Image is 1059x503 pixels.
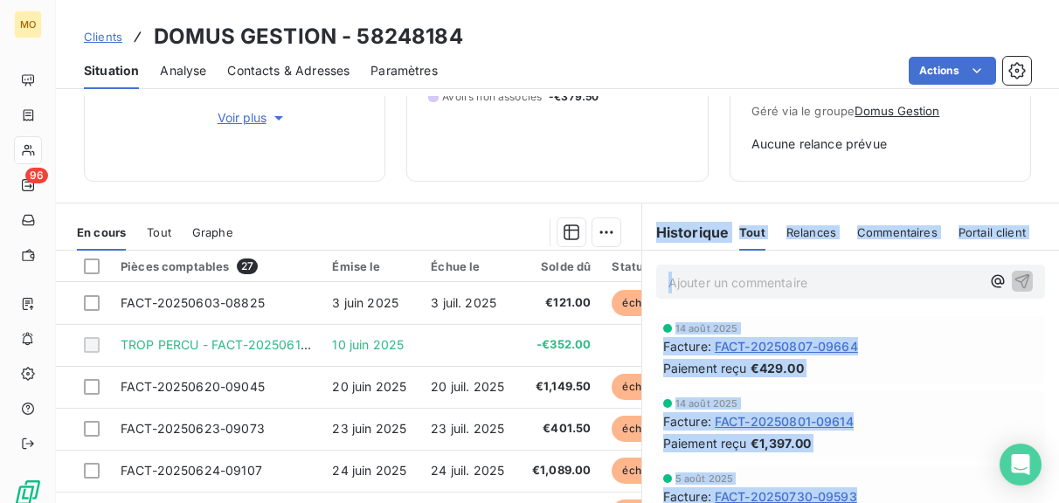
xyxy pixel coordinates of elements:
[121,421,265,436] span: FACT-20250623-09073
[663,359,747,377] span: Paiement reçu
[612,290,664,316] span: échue
[332,259,410,273] div: Émise le
[663,412,711,431] span: Facture :
[751,359,804,377] span: €429.00
[431,295,496,310] span: 3 juil. 2025
[77,225,126,239] span: En cours
[332,379,406,394] span: 20 juin 2025
[154,21,463,52] h3: DOMUS GESTION - 58248184
[121,463,262,478] span: FACT-20250624-09107
[739,225,765,239] span: Tout
[857,225,938,239] span: Commentaires
[218,109,287,127] span: Voir plus
[1000,444,1042,486] div: Open Intercom Messenger
[121,337,351,352] span: TROP PERCU - FACT-20250610-08891
[751,135,1009,153] span: Aucune relance prévue
[25,168,48,183] span: 96
[532,420,591,438] span: €401.50
[431,463,504,478] span: 24 juil. 2025
[121,295,265,310] span: FACT-20250603-08825
[532,336,591,354] span: -€352.00
[612,416,664,442] span: échue
[332,295,398,310] span: 3 juin 2025
[227,62,350,79] span: Contacts & Adresses
[532,294,591,312] span: €121.00
[751,104,1009,118] span: Géré via le groupe
[532,259,591,273] div: Solde dû
[431,379,504,394] span: 20 juil. 2025
[237,258,258,274] span: 27
[332,463,406,478] span: 24 juin 2025
[715,337,858,355] span: FACT-20250807-09664
[14,171,41,199] a: 96
[532,378,591,396] span: €1,149.50
[751,434,811,452] span: €1,397.00
[786,225,836,239] span: Relances
[959,225,1026,239] span: Portail client
[675,473,734,484] span: 5 août 2025
[84,30,122,44] span: Clients
[532,462,591,479] span: €1,089.00
[160,62,206,79] span: Analyse
[715,412,854,431] span: FACT-20250801-09614
[84,62,139,79] span: Situation
[147,225,171,239] span: Tout
[675,398,738,409] span: 14 août 2025
[442,89,542,105] span: Avoirs non associés
[370,62,438,79] span: Paramètres
[612,458,664,484] span: échue
[663,434,747,452] span: Paiement reçu
[431,421,504,436] span: 23 juil. 2025
[332,421,406,436] span: 23 juin 2025
[612,259,688,273] div: Statut
[549,89,599,105] span: -€379.50
[855,104,939,118] button: Domus Gestion
[192,225,233,239] span: Graphe
[14,10,42,38] div: MO
[141,108,363,127] button: Voir plus
[909,57,996,85] button: Actions
[675,323,738,334] span: 14 août 2025
[612,374,664,400] span: échue
[642,222,730,243] h6: Historique
[121,379,265,394] span: FACT-20250620-09045
[332,337,404,352] span: 10 juin 2025
[84,28,122,45] a: Clients
[121,258,311,274] div: Pièces comptables
[431,259,511,273] div: Échue le
[663,337,711,355] span: Facture :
